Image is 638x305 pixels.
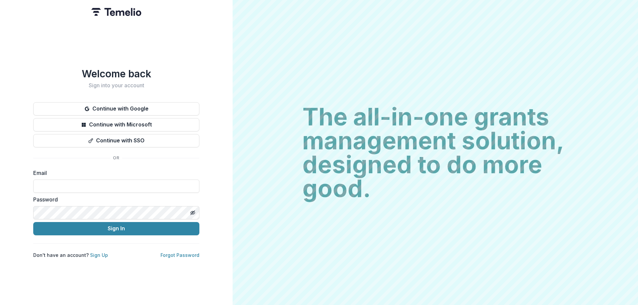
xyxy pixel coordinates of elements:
a: Forgot Password [160,252,199,258]
button: Continue with SSO [33,134,199,147]
button: Continue with Microsoft [33,118,199,131]
label: Email [33,169,195,177]
img: Temelio [91,8,141,16]
p: Don't have an account? [33,252,108,259]
h2: Sign into your account [33,82,199,89]
button: Toggle password visibility [187,207,198,218]
h1: Welcome back [33,68,199,80]
label: Password [33,195,195,203]
button: Sign In [33,222,199,235]
button: Continue with Google [33,102,199,115]
a: Sign Up [90,252,108,258]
